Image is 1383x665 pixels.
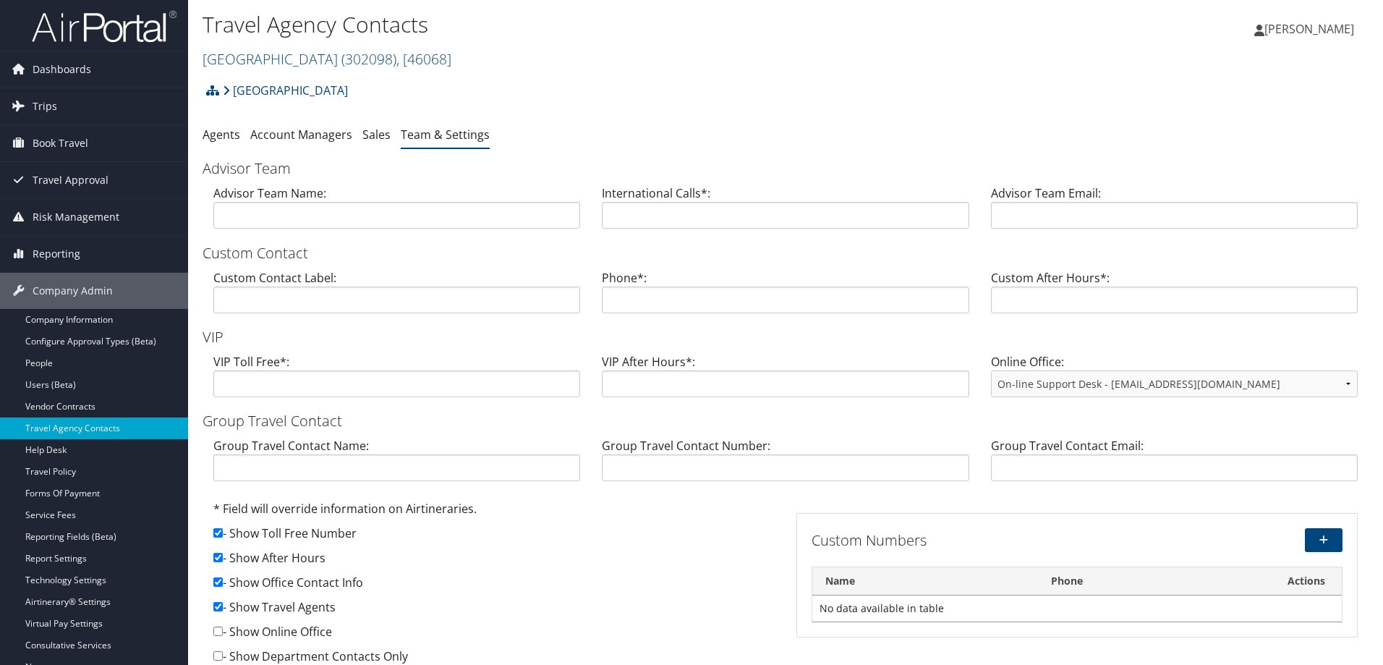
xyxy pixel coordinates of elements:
[33,162,108,198] span: Travel Approval
[203,327,1369,347] h3: VIP
[203,49,451,69] a: [GEOGRAPHIC_DATA]
[250,127,352,143] a: Account Managers
[203,353,591,409] div: VIP Toll Free*:
[1254,7,1369,51] a: [PERSON_NAME]
[401,127,490,143] a: Team & Settings
[591,437,979,493] div: Group Travel Contact Number:
[33,199,119,235] span: Risk Management
[203,127,240,143] a: Agents
[223,76,348,105] a: [GEOGRAPHIC_DATA]
[980,353,1369,409] div: Online Office:
[1272,567,1342,596] th: Actions: activate to sort column ascending
[980,437,1369,493] div: Group Travel Contact Email:
[213,525,775,549] div: - Show Toll Free Number
[812,596,1342,622] td: No data available in table
[591,185,979,240] div: International Calls*:
[213,500,775,525] div: * Field will override information on Airtineraries.
[341,49,396,69] span: ( 302098 )
[203,411,1369,431] h3: Group Travel Contact
[203,9,980,40] h1: Travel Agency Contacts
[33,273,113,309] span: Company Admin
[203,243,1369,263] h3: Custom Contact
[812,567,1038,596] th: Name: activate to sort column descending
[1264,21,1354,37] span: [PERSON_NAME]
[33,125,88,161] span: Book Travel
[33,88,57,124] span: Trips
[362,127,391,143] a: Sales
[213,549,775,574] div: - Show After Hours
[591,269,979,325] div: Phone*:
[980,185,1369,240] div: Advisor Team Email:
[1038,567,1271,596] th: Phone: activate to sort column ascending
[591,353,979,409] div: VIP After Hours*:
[203,269,591,325] div: Custom Contact Label:
[32,9,176,43] img: airportal-logo.png
[33,51,91,88] span: Dashboards
[812,530,1162,551] h3: Custom Numbers
[203,185,591,240] div: Advisor Team Name:
[203,437,591,493] div: Group Travel Contact Name:
[213,598,775,623] div: - Show Travel Agents
[980,269,1369,325] div: Custom After Hours*:
[213,623,775,648] div: - Show Online Office
[33,236,80,272] span: Reporting
[203,158,1369,179] h3: Advisor Team
[213,574,775,598] div: - Show Office Contact Info
[396,49,451,69] span: , [ 46068 ]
